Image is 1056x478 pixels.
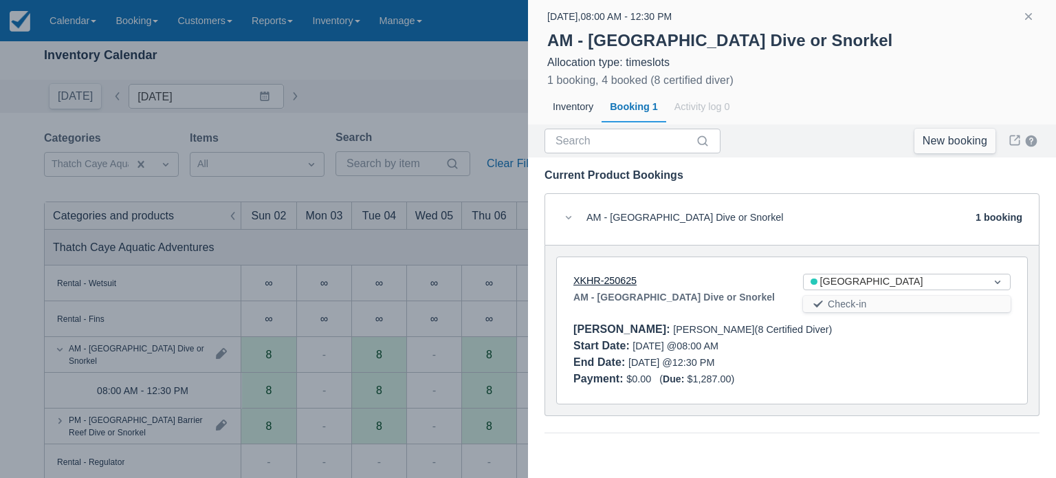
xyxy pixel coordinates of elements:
[547,56,1037,69] div: Allocation type: timeslots
[586,210,784,229] div: AM - [GEOGRAPHIC_DATA] Dive or Snorkel
[914,129,995,153] a: New booking
[573,338,781,354] div: [DATE] @ 08:00 AM
[573,321,1011,338] div: [PERSON_NAME] (8 Certified Diver)
[544,91,602,123] div: Inventory
[573,340,632,351] div: Start Date :
[573,371,1011,387] div: $0.00
[976,210,1022,229] div: 1 booking
[991,275,1004,289] span: Dropdown icon
[555,129,693,153] input: Search
[811,274,978,290] div: [GEOGRAPHIC_DATA]
[573,289,775,305] strong: AM - [GEOGRAPHIC_DATA] Dive or Snorkel
[547,31,892,50] strong: AM - [GEOGRAPHIC_DATA] Dive or Snorkel
[659,373,734,384] span: ( $1,287.00 )
[547,8,672,25] div: [DATE] , 08:00 AM - 12:30 PM
[573,323,673,335] div: [PERSON_NAME] :
[573,356,628,368] div: End Date :
[547,72,734,89] div: 1 booking, 4 booked (8 certified diver)
[602,91,666,123] div: Booking 1
[803,296,1011,312] button: Check-in
[663,373,687,384] div: Due:
[573,373,626,384] div: Payment :
[573,354,781,371] div: [DATE] @ 12:30 PM
[573,275,637,286] a: XKHR-250625
[544,169,1039,182] div: Current Product Bookings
